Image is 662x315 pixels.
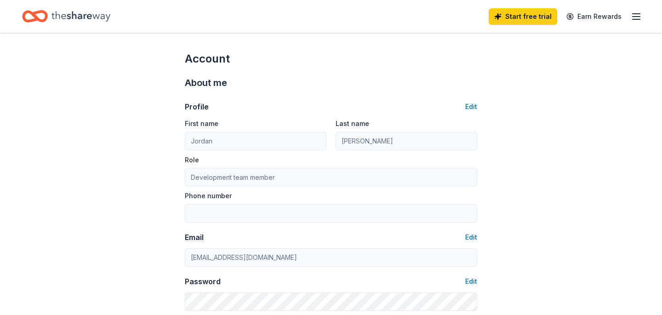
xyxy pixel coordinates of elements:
[336,119,369,128] label: Last name
[465,232,477,243] button: Edit
[185,191,232,200] label: Phone number
[185,232,204,243] div: Email
[489,8,557,25] a: Start free trial
[185,276,221,287] div: Password
[465,101,477,112] button: Edit
[185,101,209,112] div: Profile
[185,119,218,128] label: First name
[22,6,110,27] a: Home
[561,8,627,25] a: Earn Rewards
[185,155,199,165] label: Role
[185,75,477,90] div: About me
[465,276,477,287] button: Edit
[185,52,477,66] div: Account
